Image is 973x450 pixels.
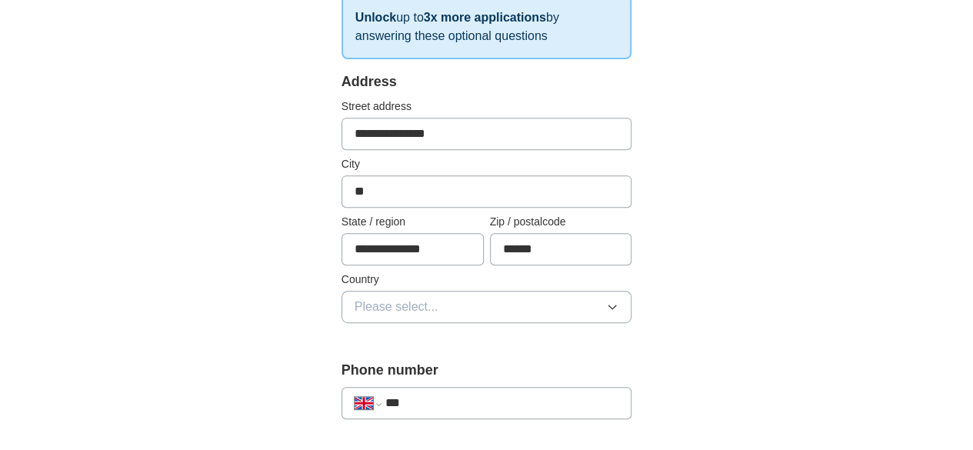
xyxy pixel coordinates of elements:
div: Address [342,72,632,92]
label: Country [342,272,632,288]
button: Please select... [342,291,632,323]
label: State / region [342,214,484,230]
strong: 3x more applications [424,11,546,24]
label: Zip / postalcode [490,214,632,230]
label: Street address [342,98,632,115]
span: Please select... [355,298,438,316]
label: City [342,156,632,172]
label: Phone number [342,360,632,381]
strong: Unlock [355,11,396,24]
